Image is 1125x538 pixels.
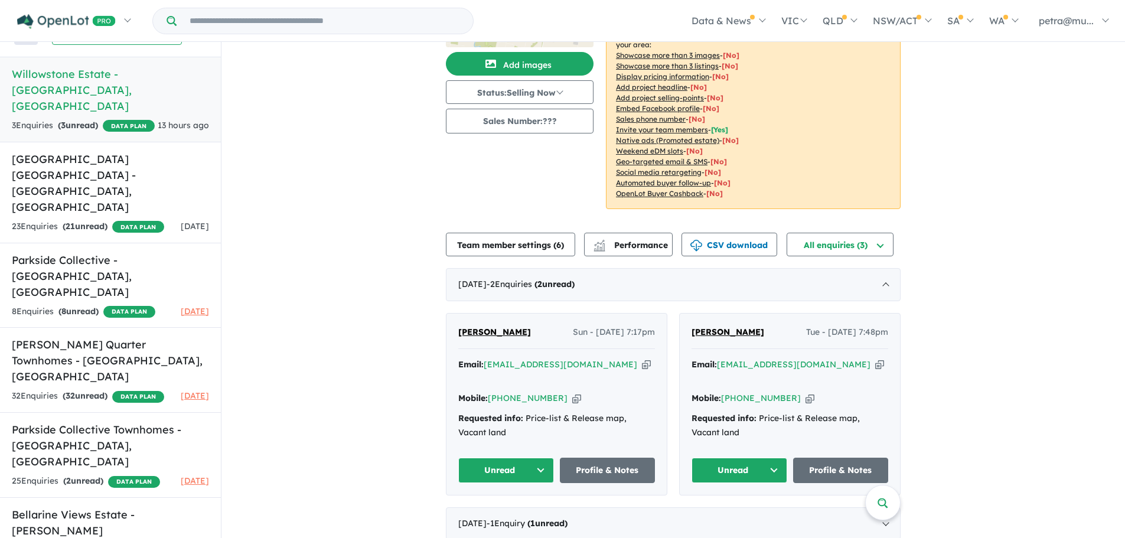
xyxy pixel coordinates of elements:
[692,413,756,423] strong: Requested info:
[690,240,702,252] img: download icon
[560,458,656,483] a: Profile & Notes
[692,412,888,440] div: Price-list & Release map, Vacant land
[721,393,801,403] a: [PHONE_NUMBER]
[616,61,719,70] u: Showcase more than 3 listings
[12,119,155,133] div: 3 Enquir ies
[458,458,554,483] button: Unread
[458,413,523,423] strong: Requested info:
[181,390,209,401] span: [DATE]
[12,474,160,488] div: 25 Enquir ies
[66,475,71,486] span: 2
[594,240,605,246] img: line-chart.svg
[712,72,729,81] span: [ No ]
[584,233,673,256] button: Performance
[616,83,687,92] u: Add project headline
[705,168,721,177] span: [No]
[692,393,721,403] strong: Mobile:
[458,325,531,340] a: [PERSON_NAME]
[458,359,484,370] strong: Email:
[692,325,764,340] a: [PERSON_NAME]
[112,391,164,403] span: DATA PLAN
[181,306,209,317] span: [DATE]
[556,240,561,250] span: 6
[12,305,155,319] div: 8 Enquir ies
[12,422,209,469] h5: Parkside Collective Townhomes - [GEOGRAPHIC_DATA] , [GEOGRAPHIC_DATA]
[181,221,209,231] span: [DATE]
[112,221,164,233] span: DATA PLAN
[616,136,719,145] u: Native ads (Promoted estate)
[484,359,637,370] a: [EMAIL_ADDRESS][DOMAIN_NAME]
[642,358,651,371] button: Copy
[488,393,568,403] a: [PHONE_NUMBER]
[12,220,164,234] div: 23 Enquir ies
[692,458,787,483] button: Unread
[616,157,707,166] u: Geo-targeted email & SMS
[616,168,702,177] u: Social media retargeting
[616,178,711,187] u: Automated buyer follow-up
[1039,15,1094,27] span: petra@mu...
[723,51,739,60] span: [ No ]
[787,233,894,256] button: All enquiries (3)
[61,120,66,131] span: 3
[12,66,209,114] h5: Willowstone Estate - [GEOGRAPHIC_DATA] , [GEOGRAPHIC_DATA]
[458,327,531,337] span: [PERSON_NAME]
[446,80,594,104] button: Status:Selling Now
[606,19,901,209] p: Your project is only comparing to other top-performing projects in your area: - - - - - - - - - -...
[616,125,708,134] u: Invite your team members
[573,325,655,340] span: Sun - [DATE] 7:17pm
[717,359,870,370] a: [EMAIL_ADDRESS][DOMAIN_NAME]
[446,233,575,256] button: Team member settings (6)
[530,518,535,529] span: 1
[689,115,705,123] span: [ No ]
[681,233,777,256] button: CSV download
[711,125,728,134] span: [ Yes ]
[537,279,542,289] span: 2
[103,306,155,318] span: DATA PLAN
[706,189,723,198] span: [No]
[179,8,471,34] input: Try estate name, suburb, builder or developer
[446,268,901,301] div: [DATE]
[707,93,723,102] span: [ No ]
[616,93,704,102] u: Add project selling-points
[487,518,568,529] span: - 1 Enquir y
[690,83,707,92] span: [ No ]
[594,243,605,251] img: bar-chart.svg
[793,458,889,483] a: Profile & Notes
[158,120,209,131] span: 13 hours ago
[710,157,727,166] span: [No]
[181,475,209,486] span: [DATE]
[616,72,709,81] u: Display pricing information
[722,136,739,145] span: [No]
[616,51,720,60] u: Showcase more than 3 images
[534,279,575,289] strong: ( unread)
[58,306,99,317] strong: ( unread)
[692,359,717,370] strong: Email:
[458,412,655,440] div: Price-list & Release map, Vacant land
[458,393,488,403] strong: Mobile:
[63,475,103,486] strong: ( unread)
[616,146,683,155] u: Weekend eDM slots
[703,104,719,113] span: [ No ]
[806,325,888,340] span: Tue - [DATE] 7:48pm
[722,61,738,70] span: [ No ]
[63,390,107,401] strong: ( unread)
[66,390,75,401] span: 32
[17,14,116,29] img: Openlot PRO Logo White
[572,392,581,405] button: Copy
[12,337,209,384] h5: [PERSON_NAME] Quarter Townhomes - [GEOGRAPHIC_DATA] , [GEOGRAPHIC_DATA]
[616,104,700,113] u: Embed Facebook profile
[527,518,568,529] strong: ( unread)
[595,240,668,250] span: Performance
[12,389,164,403] div: 32 Enquir ies
[446,52,594,76] button: Add images
[58,120,98,131] strong: ( unread)
[12,151,209,215] h5: [GEOGRAPHIC_DATA] [GEOGRAPHIC_DATA] - [GEOGRAPHIC_DATA] , [GEOGRAPHIC_DATA]
[806,392,814,405] button: Copy
[616,115,686,123] u: Sales phone number
[487,279,575,289] span: - 2 Enquir ies
[108,476,160,488] span: DATA PLAN
[686,146,703,155] span: [No]
[446,109,594,133] button: Sales Number:???
[66,221,75,231] span: 21
[875,358,884,371] button: Copy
